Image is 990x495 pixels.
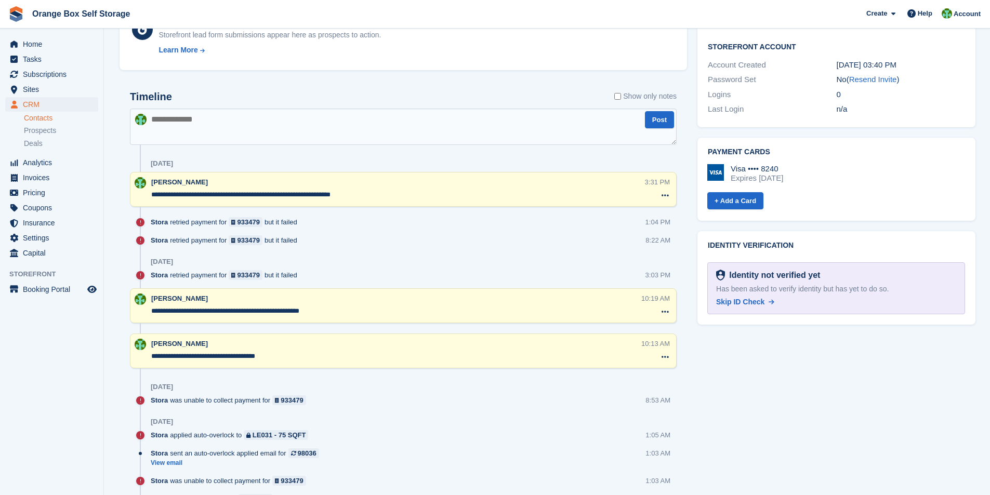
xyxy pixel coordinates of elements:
div: Last Login [708,103,836,115]
a: menu [5,155,98,170]
a: menu [5,216,98,230]
div: n/a [837,103,965,115]
input: Show only notes [614,91,621,102]
div: 933479 [237,217,260,227]
a: Contacts [24,113,98,123]
div: 933479 [281,395,303,405]
div: 1:03 AM [645,476,670,486]
span: Prospects [24,126,56,136]
label: Show only notes [614,91,677,102]
span: Insurance [23,216,85,230]
span: ( ) [847,75,900,84]
div: 98036 [298,448,316,458]
a: View email [151,459,324,467]
span: Booking Portal [23,282,85,297]
div: Identity not verified yet [725,269,820,282]
div: retried payment for but it failed [151,270,302,280]
div: 8:53 AM [645,395,670,405]
a: 98036 [288,448,319,458]
a: 933479 [229,235,262,245]
div: [DATE] 03:40 PM [837,59,965,71]
span: CRM [23,97,85,112]
span: Subscriptions [23,67,85,82]
img: Binder Bhardwaj [135,293,146,305]
a: LE031 - 75 SQFT [244,430,308,440]
div: Account Created [708,59,836,71]
span: Stora [151,270,168,280]
img: stora-icon-8386f47178a22dfd0bd8f6a31ec36ba5ce8667c1dd55bd0f319d3a0aa187defe.svg [8,6,24,22]
button: Post [645,111,674,128]
span: [PERSON_NAME] [151,340,208,347]
div: 3:03 PM [645,270,670,280]
div: 933479 [281,476,303,486]
div: Logins [708,89,836,101]
a: 933479 [272,476,306,486]
div: retried payment for but it failed [151,235,302,245]
div: [DATE] [151,258,173,266]
div: retried payment for but it failed [151,217,302,227]
img: Binder Bhardwaj [135,177,146,189]
a: Preview store [86,283,98,296]
span: Stora [151,235,168,245]
div: was unable to collect payment for [151,395,311,405]
div: [DATE] [151,159,173,168]
div: Storefront lead form submissions appear here as prospects to action. [159,30,381,41]
span: Stora [151,395,168,405]
span: Deals [24,139,43,149]
div: 10:19 AM [641,293,670,303]
a: Resend Invite [849,75,897,84]
a: Orange Box Self Storage [28,5,135,22]
h2: Timeline [130,91,172,103]
span: [PERSON_NAME] [151,178,208,186]
span: Help [918,8,932,19]
span: Stora [151,448,168,458]
div: 8:22 AM [645,235,670,245]
h2: Storefront Account [708,41,965,51]
a: menu [5,231,98,245]
span: Stora [151,430,168,440]
span: Sites [23,82,85,97]
span: Skip ID Check [716,298,764,306]
div: 933479 [237,270,260,280]
a: Prospects [24,125,98,136]
span: Create [866,8,887,19]
div: 0 [837,89,965,101]
a: 933479 [229,270,262,280]
span: Capital [23,246,85,260]
div: No [837,74,965,86]
div: Learn More [159,45,197,56]
img: Binder Bhardwaj [942,8,952,19]
span: Stora [151,476,168,486]
a: 933479 [229,217,262,227]
div: 933479 [237,235,260,245]
a: menu [5,67,98,82]
div: Password Set [708,74,836,86]
div: Expires [DATE] [731,173,783,183]
span: Pricing [23,185,85,200]
img: Visa Logo [707,164,724,181]
a: Deals [24,138,98,149]
a: menu [5,37,98,51]
span: Invoices [23,170,85,185]
a: menu [5,170,98,185]
a: menu [5,82,98,97]
div: 1:05 AM [645,430,670,440]
h2: Payment cards [708,148,965,156]
span: Coupons [23,200,85,215]
span: Stora [151,217,168,227]
div: 10:13 AM [641,339,670,349]
span: Analytics [23,155,85,170]
div: 1:03 AM [645,448,670,458]
span: Account [954,9,981,19]
div: Visa •••• 8240 [731,164,783,173]
img: Binder Bhardwaj [135,339,146,350]
a: 933479 [272,395,306,405]
img: Binder Bhardwaj [135,114,147,125]
a: menu [5,185,98,200]
a: Skip ID Check [716,297,774,307]
div: 3:31 PM [645,177,670,187]
a: menu [5,97,98,112]
div: 1:04 PM [645,217,670,227]
span: Settings [23,231,85,245]
span: Tasks [23,52,85,66]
